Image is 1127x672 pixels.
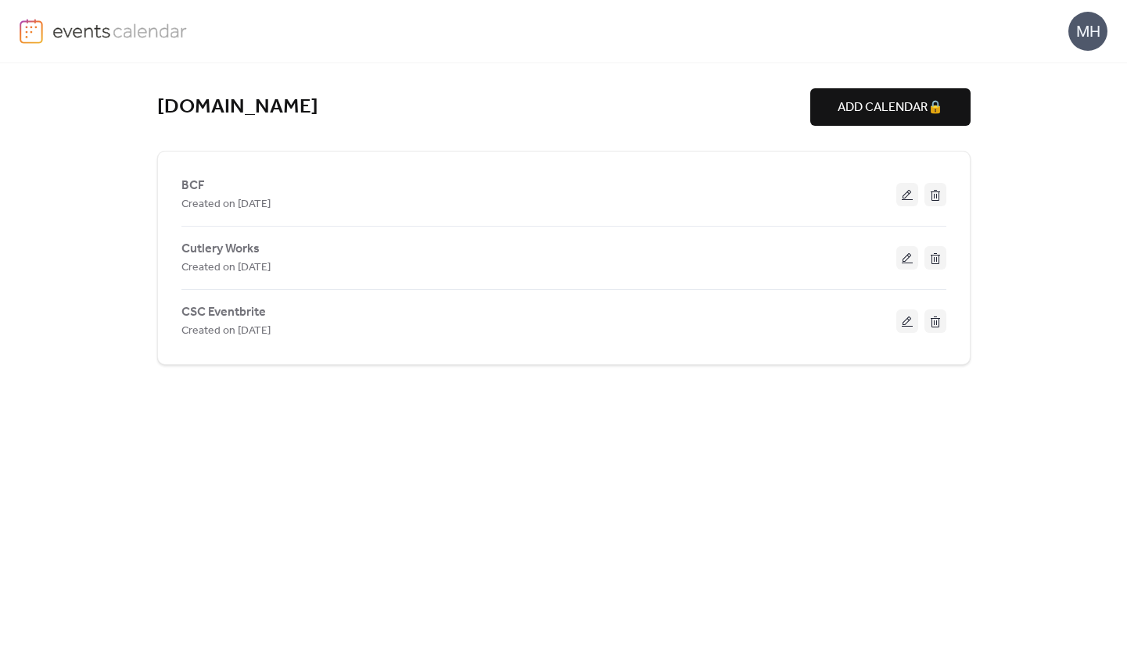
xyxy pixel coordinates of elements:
span: Created on [DATE] [181,259,271,277]
span: Cutlery Works [181,240,260,259]
img: logo-type [52,19,188,42]
a: Cutlery Works [181,245,260,253]
div: MH [1068,12,1107,51]
img: logo [20,19,43,44]
span: Created on [DATE] [181,195,271,214]
a: [DOMAIN_NAME] [157,95,318,120]
span: Created on [DATE] [181,322,271,341]
a: BCF [181,181,205,190]
span: CSC Eventbrite [181,303,266,322]
a: CSC Eventbrite [181,308,266,316]
span: BCF [181,177,205,195]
